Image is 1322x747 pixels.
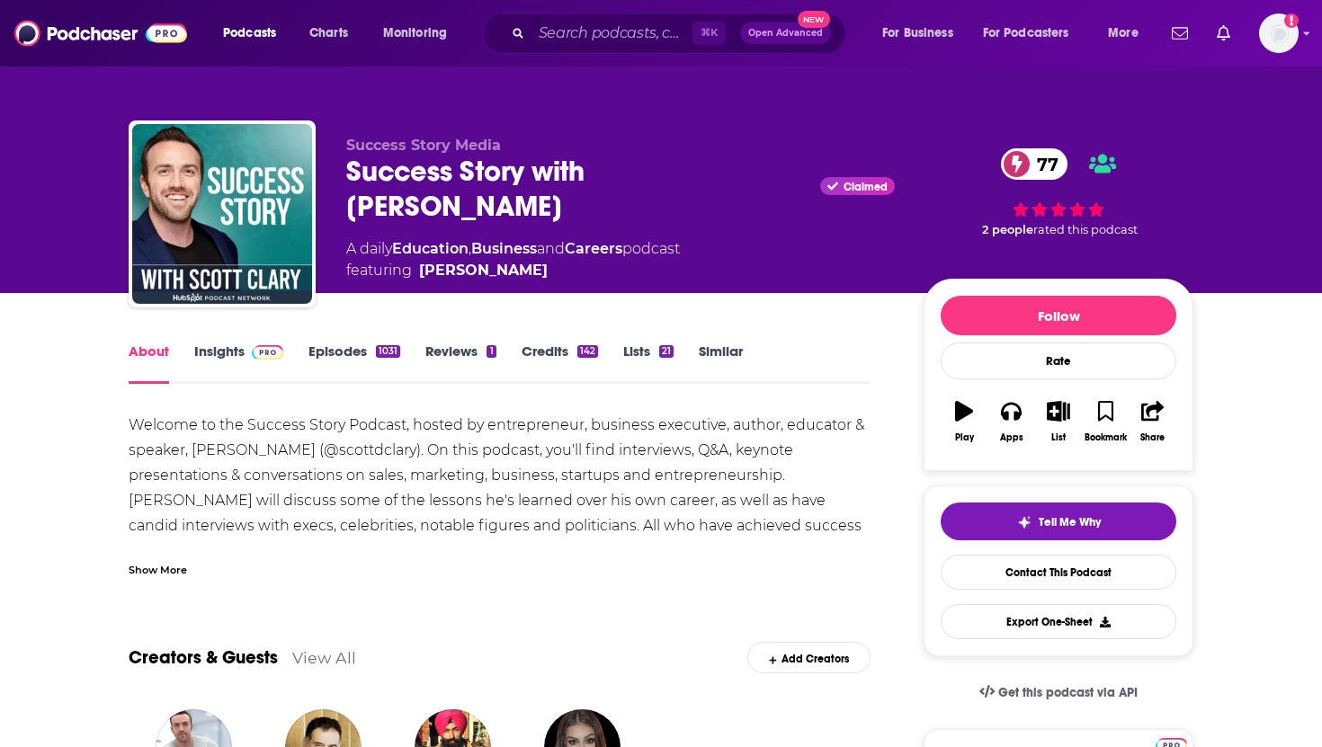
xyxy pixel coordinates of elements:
div: A daily podcast [346,238,680,281]
a: Reviews1 [425,342,496,384]
button: open menu [971,19,1095,48]
button: Export One-Sheet [941,604,1176,639]
div: Add Creators [747,642,871,673]
div: List [1051,432,1066,443]
img: User Profile [1259,13,1299,53]
span: Open Advanced [748,29,823,38]
a: Education [392,240,469,257]
span: For Business [882,21,953,46]
div: 21 [659,345,674,358]
a: Get this podcast via API [965,671,1152,715]
button: Follow [941,296,1176,335]
div: 1031 [376,345,400,358]
a: Episodes1031 [308,342,400,384]
span: For Podcasters [983,21,1069,46]
span: New [798,11,830,28]
div: 77 2 peoplerated this podcast [924,137,1193,249]
button: tell me why sparkleTell Me Why [941,502,1176,540]
span: , [469,240,471,257]
a: Contact This Podcast [941,555,1176,590]
div: Search podcasts, credits, & more... [499,13,863,54]
img: Podchaser Pro [252,345,283,360]
span: Get this podcast via API [998,685,1138,700]
span: Success Story Media [346,137,501,154]
div: Welcome to the Success Story Podcast, hosted by entrepreneur, business executive, author, educato... [129,413,871,639]
a: Lists21 [623,342,674,384]
span: 77 [1019,148,1067,180]
img: Success Story with Scott D. Clary [132,124,312,304]
span: rated this podcast [1033,223,1138,236]
button: open menu [371,19,470,48]
a: Show notifications dropdown [1165,18,1195,49]
span: Monitoring [383,21,447,46]
img: Podchaser - Follow, Share and Rate Podcasts [14,16,187,50]
div: 142 [577,345,598,358]
a: InsightsPodchaser Pro [194,342,283,384]
a: Business [471,240,537,257]
button: List [1035,389,1082,454]
a: Careers [565,240,622,257]
button: Show profile menu [1259,13,1299,53]
button: Open AdvancedNew [740,22,831,44]
div: Share [1140,432,1165,443]
a: Show notifications dropdown [1210,18,1237,49]
span: Logged in as megcassidy [1259,13,1299,53]
span: featuring [346,260,680,281]
svg: Add a profile image [1284,13,1299,28]
span: More [1108,21,1139,46]
a: 77 [1001,148,1067,180]
button: open menu [210,19,299,48]
span: Tell Me Why [1039,515,1101,529]
span: 2 people [982,223,1033,236]
button: Apps [987,389,1034,454]
span: Charts [309,21,348,46]
div: Play [955,432,974,443]
button: Share [1130,389,1176,454]
a: Charts [298,19,359,48]
img: tell me why sparkle [1017,515,1032,529]
a: Scott D. Clary [419,260,548,281]
a: Credits142 [522,342,598,384]
span: Podcasts [223,21,276,46]
div: Bookmark [1085,432,1127,443]
div: Apps [1000,432,1023,443]
span: Claimed [844,182,888,191]
button: Bookmark [1082,389,1129,454]
button: Play [941,389,987,454]
div: 1 [487,345,496,358]
button: open menu [870,19,976,48]
a: About [129,342,169,384]
button: open menu [1095,19,1161,48]
input: Search podcasts, credits, & more... [531,19,692,48]
span: ⌘ K [692,22,726,45]
a: Creators & Guests [129,646,278,669]
div: Rate [941,342,1176,379]
span: and [537,240,565,257]
a: Similar [699,342,743,384]
a: View All [292,648,356,667]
